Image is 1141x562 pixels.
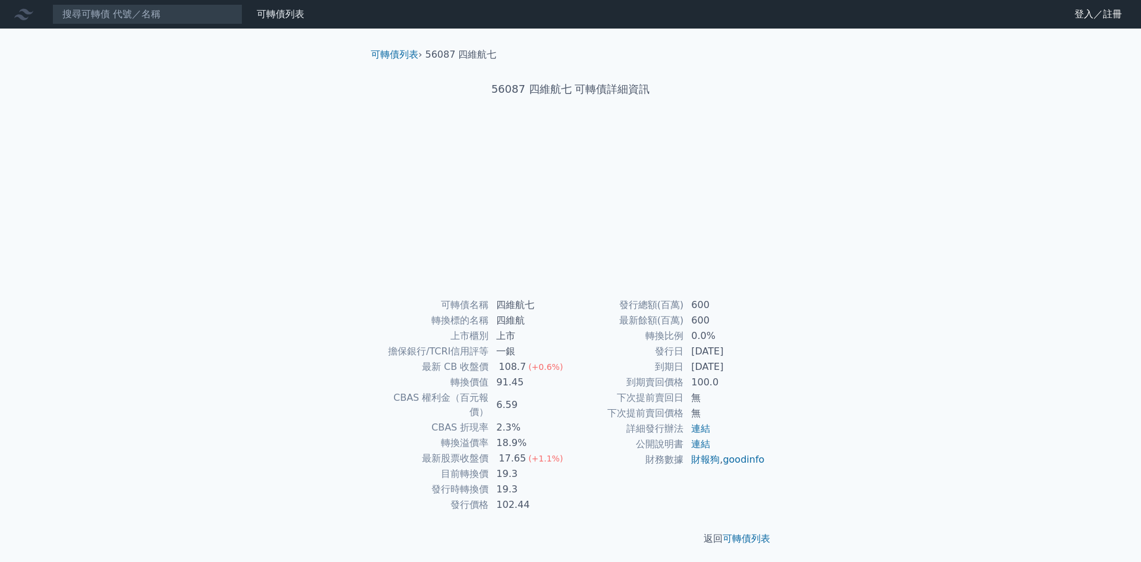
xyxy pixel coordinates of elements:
[489,420,570,435] td: 2.3%
[570,390,684,406] td: 下次提前賣回日
[570,437,684,452] td: 公開說明書
[570,344,684,359] td: 發行日
[376,482,489,497] td: 發行時轉換價
[361,532,780,546] p: 返回
[684,297,765,313] td: 600
[489,297,570,313] td: 四維航七
[684,359,765,375] td: [DATE]
[376,313,489,328] td: 轉換標的名稱
[489,313,570,328] td: 四維航
[489,497,570,513] td: 102.44
[691,454,720,465] a: 財報狗
[570,297,684,313] td: 發行總額(百萬)
[684,375,765,390] td: 100.0
[371,48,422,62] li: ›
[376,466,489,482] td: 目前轉換價
[489,375,570,390] td: 91.45
[376,390,489,420] td: CBAS 權利金（百元報價）
[376,328,489,344] td: 上市櫃別
[691,423,710,434] a: 連結
[489,482,570,497] td: 19.3
[371,49,418,60] a: 可轉債列表
[489,435,570,451] td: 18.9%
[376,359,489,375] td: 最新 CB 收盤價
[684,328,765,344] td: 0.0%
[723,533,770,544] a: 可轉債列表
[376,297,489,313] td: 可轉債名稱
[684,406,765,421] td: 無
[570,313,684,328] td: 最新餘額(百萬)
[376,344,489,359] td: 擔保銀行/TCRI信用評等
[496,451,528,466] div: 17.65
[528,362,563,372] span: (+0.6%)
[684,344,765,359] td: [DATE]
[376,420,489,435] td: CBAS 折現率
[684,452,765,467] td: ,
[570,452,684,467] td: 財務數據
[489,344,570,359] td: 一銀
[570,328,684,344] td: 轉換比例
[257,8,304,20] a: 可轉債列表
[570,375,684,390] td: 到期賣回價格
[376,435,489,451] td: 轉換溢價率
[489,328,570,344] td: 上市
[570,421,684,437] td: 詳細發行辦法
[691,438,710,450] a: 連結
[1065,5,1131,24] a: 登入／註冊
[528,454,563,463] span: (+1.1%)
[489,390,570,420] td: 6.59
[570,359,684,375] td: 到期日
[376,375,489,390] td: 轉換價值
[489,466,570,482] td: 19.3
[496,360,528,374] div: 108.7
[52,4,242,24] input: 搜尋可轉債 代號／名稱
[376,451,489,466] td: 最新股票收盤價
[361,81,780,98] h1: 56087 四維航七 可轉債詳細資訊
[376,497,489,513] td: 發行價格
[684,313,765,328] td: 600
[425,48,497,62] li: 56087 四維航七
[723,454,764,465] a: goodinfo
[684,390,765,406] td: 無
[570,406,684,421] td: 下次提前賣回價格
